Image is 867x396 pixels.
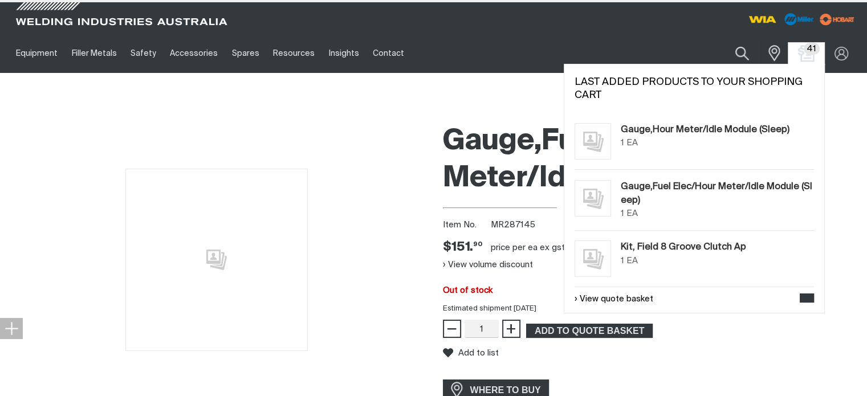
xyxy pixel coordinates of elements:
[506,319,516,338] span: +
[723,40,762,67] button: Search products
[443,123,858,197] h1: Gauge,Fuel Elec/Hour Meter/Idle Module (Sleep)
[540,242,565,254] div: ex gst
[5,321,18,335] img: hide socials
[124,34,163,73] a: Safety
[9,34,64,73] a: Equipment
[443,239,482,256] span: $151.
[491,242,538,254] div: price per EA
[366,34,411,73] a: Contact
[446,319,457,338] span: −
[816,11,858,28] img: miller
[491,221,535,229] span: MR287145
[804,43,820,55] span: 41
[626,207,638,221] div: EA
[797,47,816,60] a: Shopping cart (41 product(s))
[621,123,789,137] a: Gauge,Hour Meter/Idle Module (Sleep)
[621,138,624,147] span: 1
[575,240,611,277] img: No image for this product
[621,240,746,254] a: Kit, Field 8 Groove Clutch Ap
[443,348,499,358] button: Add to list
[163,34,225,73] a: Accessories
[575,180,611,217] img: No image for this product
[626,137,638,150] div: EA
[64,34,123,73] a: Filler Metals
[621,180,814,208] a: Gauge,Fuel Elec/Hour Meter/Idle Module (Sleep)
[458,348,499,358] span: Add to list
[266,34,321,73] a: Resources
[225,34,266,73] a: Spares
[526,324,653,338] button: Add Gauge,Fuel Elec/Hour Meter/Idle Module (Sleep) to the shopping cart
[626,255,638,268] div: EA
[575,293,653,306] a: View quote basket
[125,169,308,351] img: No image for this product
[575,76,814,102] h2: Last added products to your shopping cart
[473,241,482,247] sup: 90
[443,239,482,256] div: Price
[575,123,611,160] img: No image for this product
[321,34,365,73] a: Insights
[443,286,492,295] span: Out of stock
[443,219,489,232] span: Item No.
[443,256,533,274] button: View volume discount
[708,40,761,67] input: Product name or item number...
[527,324,652,338] span: ADD TO QUOTE BASKET
[621,256,624,265] span: 1
[621,209,624,218] span: 1
[9,34,646,73] nav: Main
